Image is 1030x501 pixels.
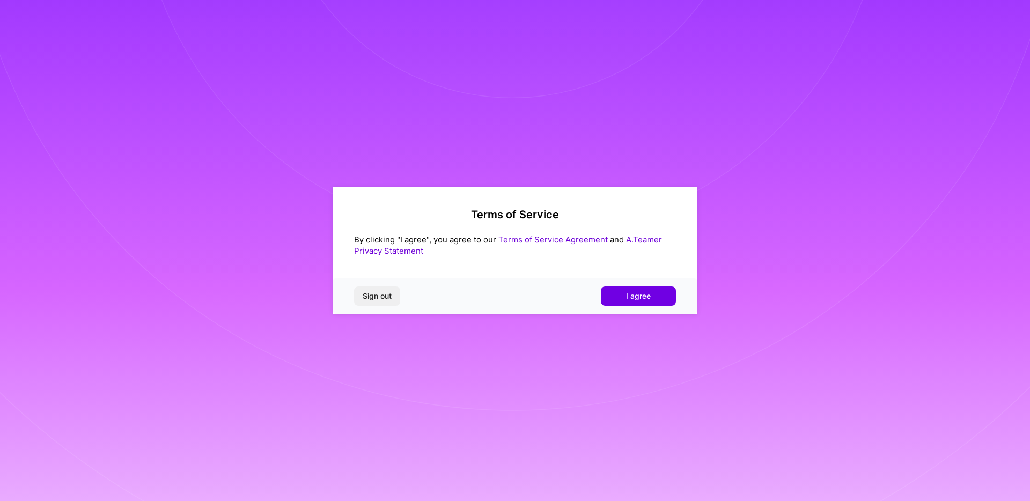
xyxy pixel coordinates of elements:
span: Sign out [363,291,392,301]
div: By clicking "I agree", you agree to our and [354,234,676,256]
button: Sign out [354,286,400,306]
span: I agree [626,291,651,301]
button: I agree [601,286,676,306]
h2: Terms of Service [354,208,676,221]
a: Terms of Service Agreement [498,234,608,245]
